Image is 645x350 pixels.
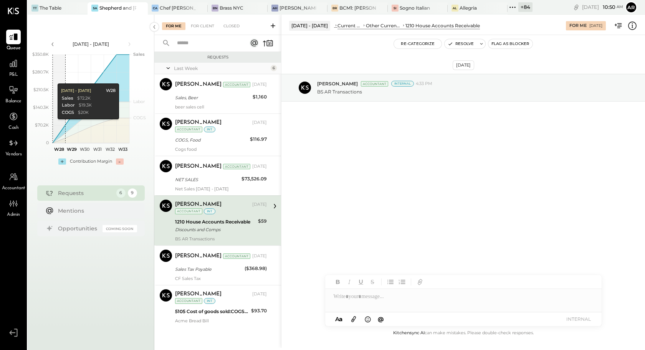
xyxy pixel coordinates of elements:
div: CF Sales Tax [175,276,267,281]
div: [PERSON_NAME] Hoboken [279,5,316,11]
div: [DATE] [252,163,267,170]
div: $73,526.09 [241,175,267,183]
text: $350.8K [32,52,49,57]
button: Strikethrough [367,277,377,287]
div: 9 [128,188,137,198]
div: $1,160 [253,93,267,101]
text: Labor [133,99,145,104]
span: 4:33 PM [416,81,432,87]
text: W28 [54,147,64,152]
span: Cash [8,125,18,132]
div: COGS [61,110,74,116]
div: Sales Tax Payable [175,265,242,273]
div: 1210 House Accounts Receivable [175,218,256,226]
button: INTERNAL [563,314,594,324]
text: W33 [118,147,127,152]
div: copy link [572,3,580,11]
div: [PERSON_NAME] [175,290,222,298]
div: [DATE] [589,23,602,28]
div: 6 [271,65,277,71]
button: Underline [356,277,366,287]
span: Accountant [2,185,25,192]
div: Net Sales [DATE] - [DATE] [175,186,267,192]
div: Contribution Margin [70,158,112,165]
div: Al [451,5,458,12]
div: Internal [391,81,414,87]
button: Add URL [415,277,425,287]
div: BCM1: [PERSON_NAME] Kitchen Bar Market [339,5,376,11]
div: BR [331,5,338,12]
div: Chef [PERSON_NAME]'s Vineyard Restaurant and Bar [160,5,196,11]
div: For Client [187,22,218,30]
div: NET SALES [175,176,239,183]
div: Shepherd and [PERSON_NAME] [99,5,136,11]
span: @ [378,315,384,323]
span: P&L [9,72,18,78]
div: + [58,158,66,165]
button: Italic [344,277,354,287]
div: BS AR Transactions [175,236,267,242]
div: Requests [158,55,277,60]
span: a [339,315,342,323]
span: Queue [7,45,21,52]
div: $72.2K [77,95,90,102]
div: [DATE] [252,291,267,297]
div: [PERSON_NAME] [175,81,222,88]
div: $19.3K [78,102,91,108]
div: Mentions [58,207,133,215]
a: Cash [0,109,26,132]
div: [PERSON_NAME] [175,119,222,127]
div: Sogno Italian [400,5,430,11]
div: [PERSON_NAME] [175,201,222,208]
div: For Me [162,22,185,30]
div: CA [152,5,159,12]
div: $116.97 [250,135,267,143]
div: [DATE] - [DATE] [58,41,124,47]
div: - [116,158,124,165]
a: Accountant [0,170,26,192]
button: @ [375,314,386,324]
div: For Me [569,23,587,29]
div: BN [212,5,218,12]
div: Discounts and Comps [175,226,256,233]
div: [DATE] [252,120,267,126]
div: 5105 Cost of goods sold:COGS, Bakery [175,308,249,315]
a: Vendors [0,136,26,158]
div: beer sales cell [175,104,267,110]
button: Flag as Blocker [488,39,533,48]
div: int [204,127,215,132]
div: Accountant [175,127,202,132]
div: int [204,208,215,214]
div: Other Current Assets [366,22,402,29]
text: $280.7K [32,69,49,75]
div: W28 [106,88,115,94]
p: BS AR Transactions [317,88,362,95]
button: Aa [333,315,345,323]
text: $140.3K [33,105,49,110]
span: Balance [5,98,21,105]
div: Cogs food [175,147,267,152]
a: Balance [0,83,26,105]
div: int [204,298,215,304]
div: [DATE] - [DATE] [289,21,330,30]
text: $210.5K [33,87,49,92]
div: [DATE] [252,202,267,208]
div: AH [271,5,278,12]
a: Admin [0,196,26,218]
text: W31 [93,147,101,152]
div: Accountant [175,208,202,214]
div: Accountant [175,298,202,304]
text: Sales [133,52,145,57]
div: Allegria [460,5,477,11]
span: [PERSON_NAME] [317,80,358,87]
a: Queue [0,30,26,52]
div: [DATE] [252,82,267,88]
div: Sales, Beer [175,94,250,102]
span: Admin [7,212,20,218]
div: Accountant [223,253,250,259]
div: Coming Soon [103,225,137,232]
div: $93.70 [251,307,267,315]
text: COGS [133,115,146,120]
a: P&L [0,56,26,78]
div: Sa [91,5,98,12]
